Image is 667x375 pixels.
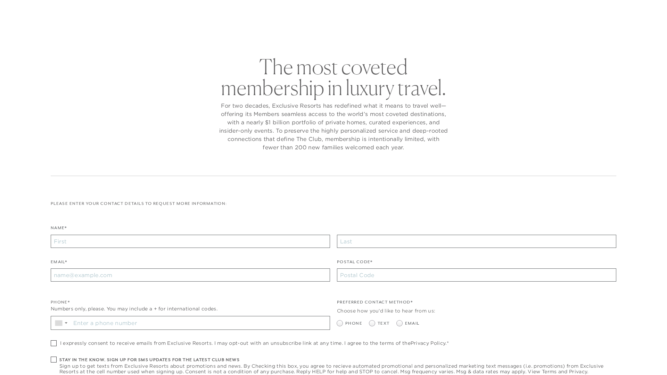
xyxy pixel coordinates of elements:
[59,357,617,363] h6: Stay in the know. Sign up for sms updates for the latest club news
[337,235,616,248] input: Last
[337,268,616,282] input: Postal Code
[337,259,373,269] label: Postal Code*
[371,22,413,42] a: Community
[378,320,390,327] span: Text
[51,299,330,306] div: Phone*
[345,320,362,327] span: Phone
[219,101,448,151] p: For two decades, Exclusive Resorts has redefined what it means to travel well—offering its Member...
[337,299,413,309] legend: Preferred Contact Method*
[60,340,449,346] span: I expressly consent to receive emails from Exclusive Resorts. I may opt-out with an unsubscribe l...
[59,363,617,374] span: Sign up to get texts from Exclusive Resorts about promotions and news. By Checking this box, you ...
[28,8,58,14] a: Get Started
[51,200,617,207] p: Please enter your contact details to request more information:
[317,22,360,42] a: Membership
[254,22,307,42] a: The Collection
[411,340,445,346] a: Privacy Policy
[51,305,330,312] div: Numbers only, please. You may include a + for international codes.
[51,235,330,248] input: First
[405,320,420,327] span: Email
[51,268,330,282] input: name@example.com
[71,316,330,330] input: Enter a phone number
[51,225,67,235] label: Name*
[64,321,68,325] span: ▼
[219,56,448,98] h2: The most coveted membership in luxury travel.
[586,8,621,14] a: Member Login
[337,307,616,315] div: Choose how you'd like to hear from us:
[51,316,71,330] div: Country Code Selector
[51,259,67,269] label: Email*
